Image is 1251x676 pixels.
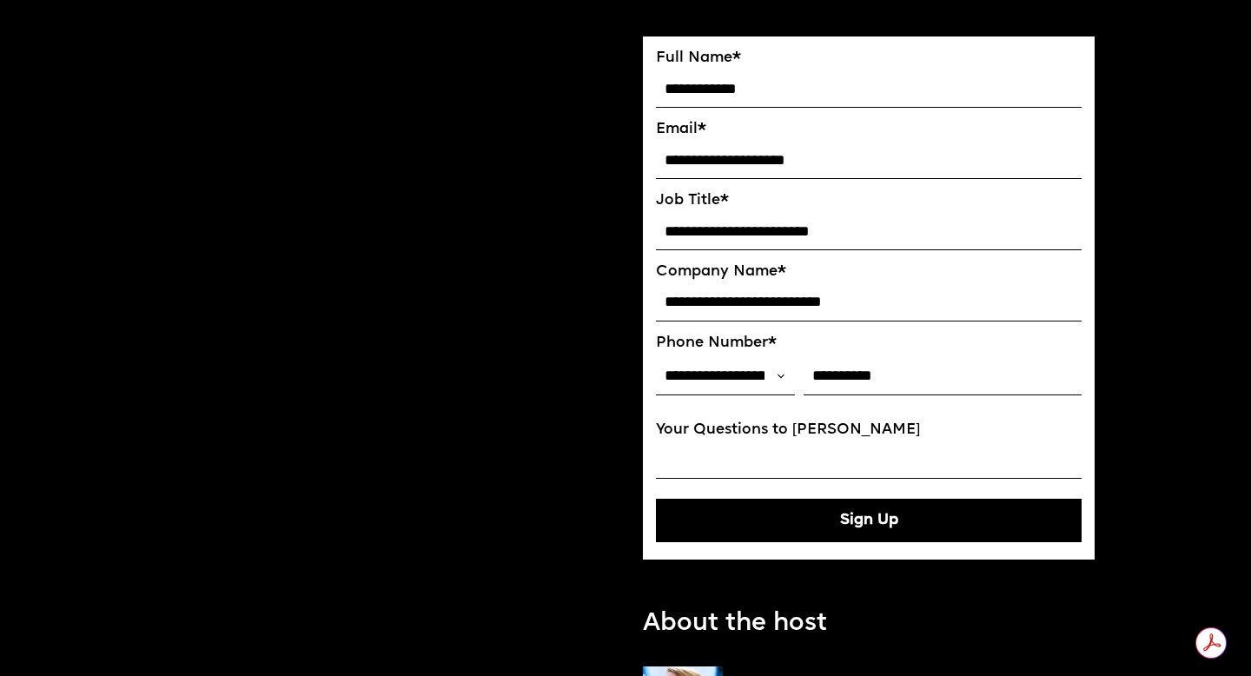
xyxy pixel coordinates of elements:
[643,606,827,641] p: About the host
[656,421,1082,440] label: Your Questions to [PERSON_NAME]
[656,121,1082,139] label: Email
[656,263,1082,282] label: Company Name
[656,192,1082,210] label: Job Title
[656,335,1082,353] label: Phone Number
[656,50,1082,68] label: Full Name
[656,499,1082,542] button: Sign Up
